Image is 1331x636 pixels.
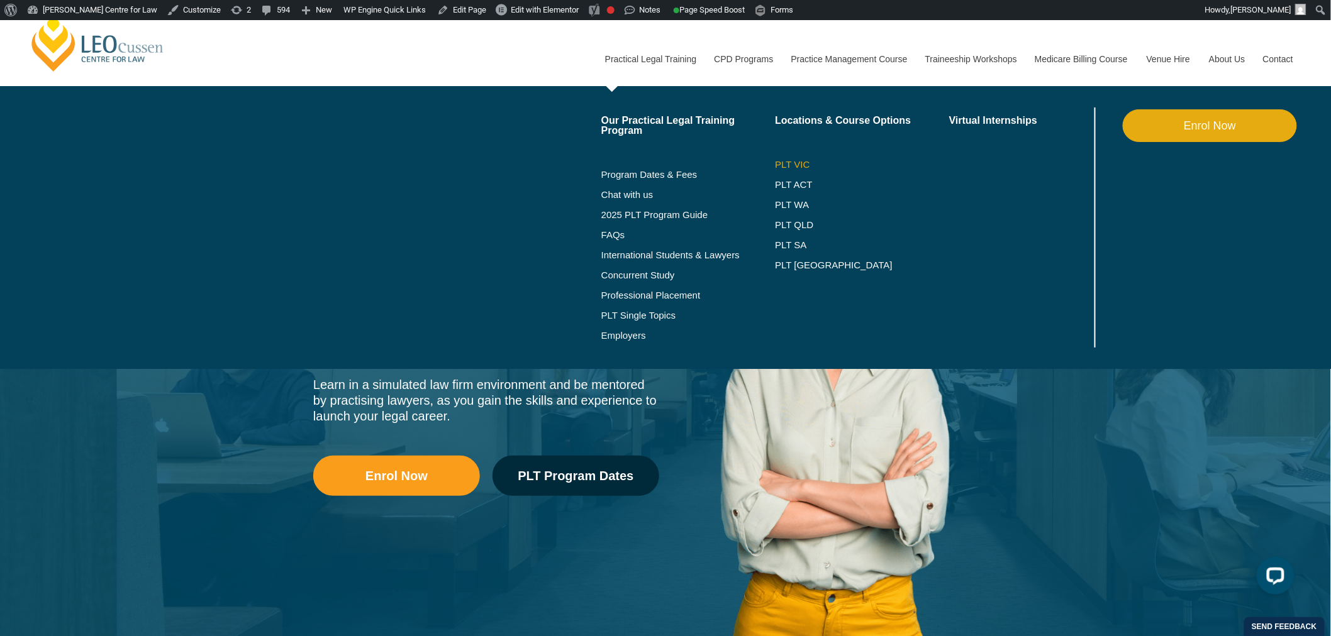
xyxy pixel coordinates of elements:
[782,32,916,86] a: Practice Management Course
[916,32,1025,86] a: Traineeship Workshops
[601,250,776,260] a: International Students & Lawyers
[511,5,579,14] span: Edit with Elementor
[1254,32,1303,86] a: Contact
[775,240,949,250] a: PLT SA
[949,116,1092,126] a: Virtual Internships
[601,170,776,180] a: Program Dates & Fees
[1137,32,1200,86] a: Venue Hire
[1247,552,1300,605] iframe: LiveChat chat widget
[601,230,776,240] a: FAQs
[607,6,615,14] div: Focus keyphrase not set
[1025,32,1137,86] a: Medicare Billing Course
[1231,5,1291,14] span: [PERSON_NAME]
[601,190,776,200] a: Chat with us
[28,14,167,73] a: [PERSON_NAME] Centre for Law
[775,220,949,230] a: PLT QLD
[518,469,633,482] span: PLT Program Dates
[775,260,949,270] a: PLT [GEOGRAPHIC_DATA]
[596,32,705,86] a: Practical Legal Training
[601,116,776,136] a: Our Practical Legal Training Program
[1123,109,1297,142] a: Enrol Now
[775,160,949,170] a: PLT VIC
[601,270,776,280] a: Concurrent Study
[704,32,781,86] a: CPD Programs
[313,456,480,496] a: Enrol Now
[313,377,659,424] div: Learn in a simulated law firm environment and be mentored by practising lawyers, as you gain the ...
[775,116,949,126] a: Locations & Course Options
[365,469,428,482] span: Enrol Now
[601,210,744,220] a: 2025 PLT Program Guide
[601,290,776,300] a: Professional Placement
[1200,32,1254,86] a: About Us
[775,200,918,210] a: PLT WA
[601,331,776,341] a: Employers
[601,310,776,321] a: PLT Single Topics
[493,456,659,496] a: PLT Program Dates
[775,180,949,190] a: PLT ACT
